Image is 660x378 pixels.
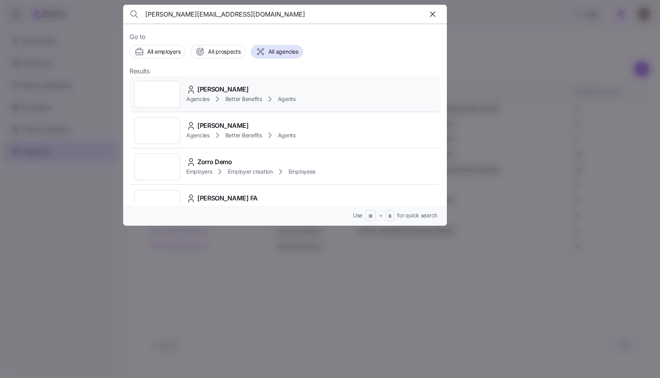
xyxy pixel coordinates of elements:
span: All prospects [208,48,240,56]
span: [PERSON_NAME] [197,121,249,131]
span: [PERSON_NAME] FA [197,193,258,203]
span: Go to [129,32,441,42]
span: Use [353,211,362,219]
span: Agencies [186,131,210,139]
span: Zorro Demo [197,157,232,167]
span: [PERSON_NAME] [197,84,249,94]
span: All agencies [268,48,298,56]
button: All employers [129,45,186,58]
span: Employees [289,168,315,176]
span: Agents [278,131,296,139]
span: for quick search [397,211,437,219]
span: Employer creation [228,168,272,176]
button: All agencies [251,45,304,58]
span: B [388,213,392,220]
span: Better Benefits [225,95,262,103]
button: All prospects [190,45,246,58]
span: All employers [147,48,180,56]
span: Results [129,66,150,76]
span: + [379,211,382,219]
span: Employers [186,168,212,176]
span: Agencies [186,95,210,103]
span: Better Benefits [225,131,262,139]
span: Agents [278,95,296,103]
span: ⌘ [368,213,373,220]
